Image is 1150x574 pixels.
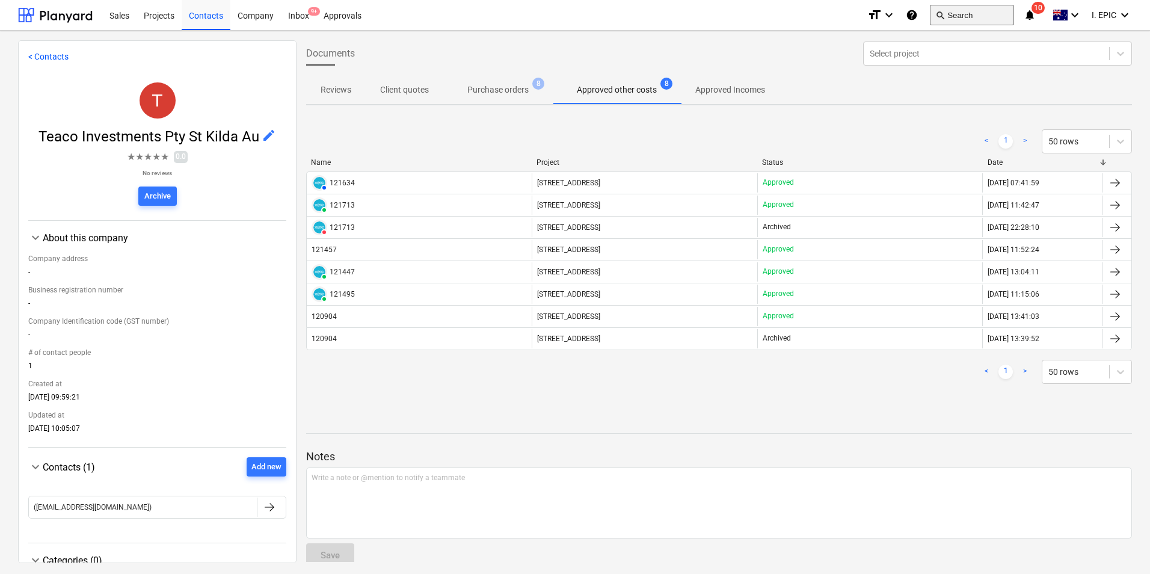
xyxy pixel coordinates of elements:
[979,365,994,379] a: Previous page
[28,553,43,567] span: keyboard_arrow_down
[988,290,1039,298] div: [DATE] 11:15:06
[1032,2,1045,14] span: 10
[1068,8,1082,22] i: keyboard_arrow_down
[906,8,918,22] i: Knowledge base
[28,457,286,477] div: Contacts (1)Add new
[311,158,527,167] div: Name
[537,245,600,254] span: 76 Beach Rd, Sandringham
[135,150,144,164] span: ★
[1018,365,1032,379] a: Next page
[28,424,286,437] div: [DATE] 10:05:07
[144,190,171,203] div: Archive
[306,449,1132,464] p: Notes
[312,245,337,254] div: 121457
[152,90,162,110] span: T
[312,197,327,213] div: Invoice has been synced with Xero and its status is currently PAID
[28,553,286,567] div: Categories (0)
[1024,8,1036,22] i: notifications
[330,223,355,232] div: 121713
[28,299,286,312] div: -
[28,52,69,61] a: < Contacts
[28,312,286,330] div: Company Identification code (GST number)
[313,288,325,300] img: xero.svg
[998,365,1013,379] a: Page 1 is your current page
[38,128,262,145] span: Teaco Investments Pty St Kilda Au
[28,344,286,362] div: # of contact people
[330,268,355,276] div: 121447
[763,311,794,321] p: Approved
[930,5,1014,25] button: Search
[988,245,1039,254] div: [DATE] 11:52:24
[28,281,286,299] div: Business registration number
[28,393,286,406] div: [DATE] 09:59:21
[127,169,188,177] p: No reviews
[28,268,286,281] div: -
[762,158,978,167] div: Status
[988,312,1039,321] div: [DATE] 13:41:03
[28,330,286,344] div: -
[43,555,286,566] div: Categories (0)
[140,82,176,119] div: Teaco
[28,230,43,245] span: keyboard_arrow_down
[161,150,169,164] span: ★
[313,221,325,233] img: xero.svg
[695,84,765,96] p: Approved Incomes
[144,150,152,164] span: ★
[330,201,355,209] div: 121713
[152,150,161,164] span: ★
[537,268,600,276] span: 248 Bay Rd, Sandringham
[660,78,672,90] span: 8
[28,477,286,533] div: Contacts (1)Add new
[321,84,351,96] p: Reviews
[1090,516,1150,574] iframe: Chat Widget
[763,333,791,344] p: Archived
[380,84,429,96] p: Client quotes
[313,177,325,189] img: xero.svg
[537,335,600,343] span: 248 Bay Rd, Sandringham
[312,220,327,235] div: Invoice has been synced with Xero and its status is currently DELETED
[308,7,320,16] span: 9+
[43,461,95,473] span: Contacts (1)
[306,46,355,61] span: Documents
[537,290,600,298] span: 248 Bay Rd, Sandringham
[763,244,794,255] p: Approved
[1118,8,1132,22] i: keyboard_arrow_down
[988,268,1039,276] div: [DATE] 13:04:11
[330,179,355,187] div: 121634
[28,460,43,474] span: keyboard_arrow_down
[312,175,327,191] div: Invoice has been synced with Xero and its status is currently AUTHORISED
[312,312,337,321] div: 120904
[532,78,544,90] span: 8
[1092,10,1116,20] span: I. EPIC
[988,335,1039,343] div: [DATE] 13:39:52
[882,8,896,22] i: keyboard_arrow_down
[867,8,882,22] i: format_size
[312,335,337,343] div: 120904
[251,460,281,474] div: Add new
[330,290,355,298] div: 121495
[312,286,327,302] div: Invoice has been synced with Xero and its status is currently PAID
[935,10,945,20] span: search
[43,232,286,244] div: About this company
[28,375,286,393] div: Created at
[28,362,286,375] div: 1
[28,230,286,245] div: About this company
[988,201,1039,209] div: [DATE] 11:42:47
[988,223,1039,232] div: [DATE] 22:28:10
[312,264,327,280] div: Invoice has been synced with Xero and its status is currently PAID
[247,457,286,477] button: Add new
[313,199,325,211] img: xero.svg
[262,128,276,143] span: edit
[763,177,794,188] p: Approved
[174,151,188,162] span: 0.0
[138,187,177,206] button: Archive
[28,406,286,424] div: Updated at
[979,134,994,149] a: Previous page
[34,503,152,511] div: ([EMAIL_ADDRESS][DOMAIN_NAME])
[467,84,529,96] p: Purchase orders
[537,223,600,232] span: 76 Beach Rd, Sandringham
[988,158,1098,167] div: Date
[537,312,600,321] span: 248 Bay Rd, Sandringham
[1018,134,1032,149] a: Next page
